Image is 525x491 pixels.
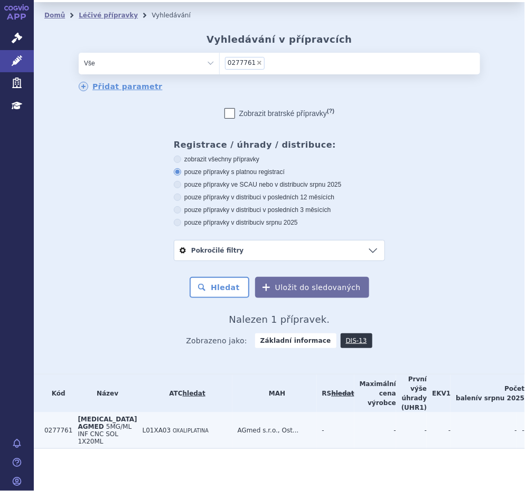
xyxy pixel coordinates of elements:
[39,374,72,412] th: Kód
[305,181,341,188] span: v srpnu 2025
[174,218,385,227] label: pouze přípravky v distribuci
[152,7,204,23] li: Vyhledávání
[44,12,65,19] a: Domů
[354,412,396,449] td: -
[451,412,517,449] td: -
[143,427,171,434] span: L01XA03
[317,374,354,412] th: RS
[78,416,137,430] span: [MEDICAL_DATA] AGMED
[39,412,72,449] td: 0277761
[174,140,385,150] h3: Registrace / úhrady / distribuce:
[224,108,335,119] label: Zobrazit bratrské přípravky
[228,59,256,66] span: 0277761
[190,277,249,298] button: Hledat
[137,374,232,412] th: ATC
[232,412,317,449] td: AGmed s.r.o., Ost...
[174,206,385,214] label: pouze přípravky v distribuci v posledních 3 měsících
[261,219,297,226] span: v srpnu 2025
[427,412,451,449] td: -
[174,180,385,189] label: pouze přípravky ve SCAU nebo v distribuci
[207,34,352,45] h2: Vyhledávání v přípravcích
[317,412,354,449] td: -
[267,57,271,68] input: 0277761
[517,412,525,449] td: -
[427,374,451,412] th: EKV1
[255,333,336,348] strong: Základní informace
[232,374,317,412] th: MAH
[173,428,209,434] span: OXALIPLATINA
[255,277,369,298] button: Uložit do sledovaných
[331,390,354,397] del: hledat
[183,390,205,397] a: hledat
[78,423,132,445] span: 5MG/ML INF CNC SOL 1X20ML
[174,240,385,261] a: Pokročilé filtry
[79,82,163,91] a: Přidat parametr
[327,108,334,114] abbr: (?)
[229,314,330,325] span: Nalezen 1 přípravek.
[174,155,385,163] label: zobrazit všechny přípravky
[354,374,396,412] th: Maximální cena výrobce
[331,390,354,397] a: vyhledávání neobsahuje žádnou platnou referenční skupinu
[174,168,385,176] label: pouze přípravky s platnou registrací
[72,374,137,412] th: Název
[79,12,138,19] a: Léčivé přípravky
[451,374,524,412] th: Počet balení
[478,394,524,402] span: v srpnu 2025
[396,374,427,412] th: První výše úhrady (UHR1)
[341,333,372,348] a: DIS-13
[186,333,247,348] span: Zobrazeno jako:
[174,193,385,201] label: pouze přípravky v distribuci v posledních 12 měsících
[396,412,427,449] td: -
[256,60,262,66] span: ×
